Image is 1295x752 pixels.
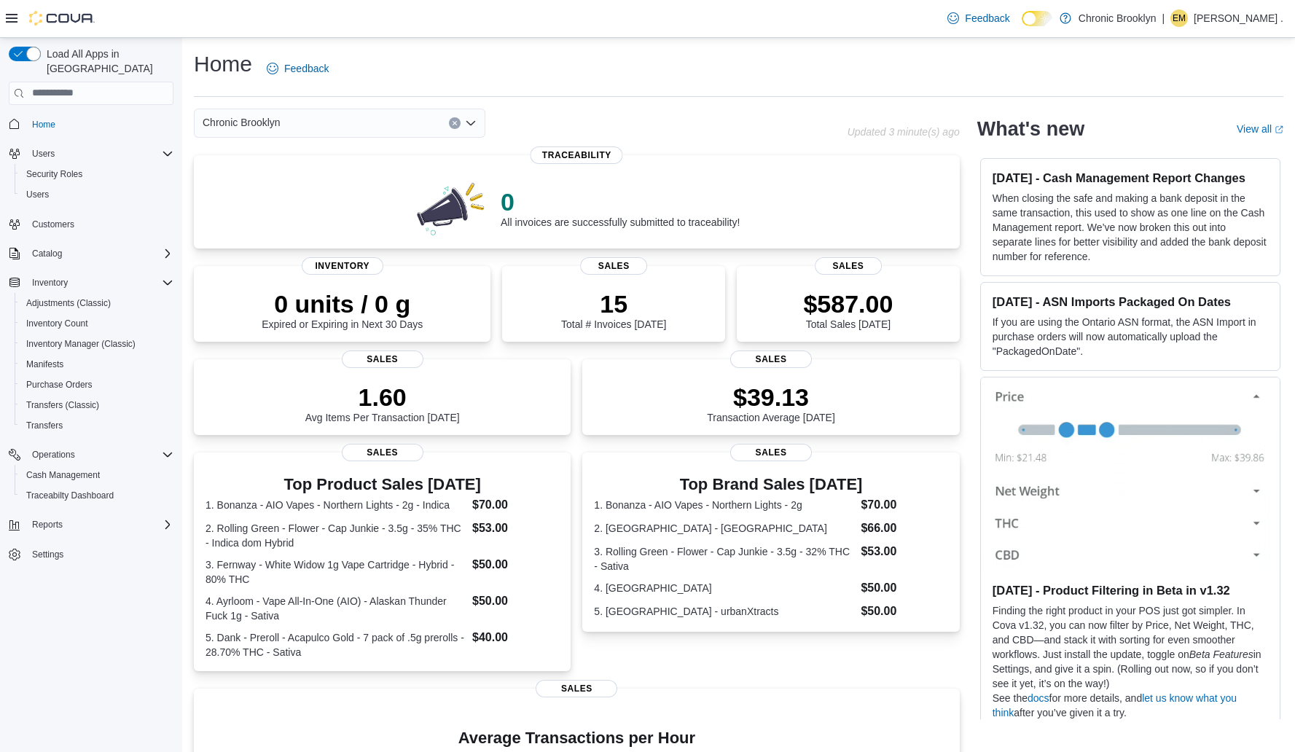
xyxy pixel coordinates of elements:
a: View allExternal link [1237,123,1283,135]
dd: $70.00 [472,496,559,514]
a: Purchase Orders [20,376,98,393]
dt: 5. Dank - Preroll - Acapulco Gold - 7 pack of .5g prerolls - 28.70% THC - Sativa [206,630,466,659]
button: Inventory Manager (Classic) [15,334,179,354]
dd: $40.00 [472,629,559,646]
span: Users [32,148,55,160]
span: Inventory Count [26,318,88,329]
p: | [1162,9,1165,27]
button: Transfers [15,415,179,436]
a: Settings [26,546,69,563]
div: Total Sales [DATE] [803,289,893,330]
a: Manifests [20,356,69,373]
a: Inventory Count [20,315,94,332]
button: Adjustments (Classic) [15,293,179,313]
span: Feedback [965,11,1009,26]
span: Transfers (Classic) [26,399,99,411]
p: 0 units / 0 g [262,289,423,318]
span: Dark Mode [1022,26,1022,27]
span: Inventory Count [20,315,173,332]
dt: 5. [GEOGRAPHIC_DATA] - urbanXtracts [594,604,855,619]
span: Home [26,115,173,133]
span: Purchase Orders [26,379,93,391]
dd: $53.00 [472,520,559,537]
span: Users [20,186,173,203]
h4: Average Transactions per Hour [206,729,948,747]
span: Security Roles [26,168,82,180]
button: Purchase Orders [15,375,179,395]
span: Operations [26,446,173,463]
dd: $53.00 [861,543,947,560]
dd: $50.00 [472,592,559,610]
button: Inventory Count [15,313,179,334]
button: Users [15,184,179,205]
div: Eddie Morales . [1170,9,1188,27]
button: Manifests [15,354,179,375]
p: $587.00 [803,289,893,318]
h3: [DATE] - ASN Imports Packaged On Dates [993,294,1268,309]
button: Inventory [26,274,74,291]
span: Cash Management [26,469,100,481]
img: Cova [29,11,95,26]
button: Traceabilty Dashboard [15,485,179,506]
span: Customers [26,215,173,233]
p: 0 [501,187,740,216]
div: Expired or Expiring in Next 30 Days [262,289,423,330]
a: Inventory Manager (Classic) [20,335,141,353]
dd: $50.00 [861,579,947,597]
span: Inventory [26,274,173,291]
span: Catalog [32,248,62,259]
button: Settings [3,544,179,565]
a: Feedback [261,54,334,83]
span: Reports [26,516,173,533]
button: Inventory [3,273,179,293]
span: Purchase Orders [20,376,173,393]
span: Inventory [32,277,68,289]
p: When closing the safe and making a bank deposit in the same transaction, this used to show as one... [993,191,1268,264]
span: Users [26,189,49,200]
h3: [DATE] - Product Filtering in Beta in v1.32 [993,583,1268,598]
span: Settings [26,545,173,563]
span: Settings [32,549,63,560]
dt: 2. Rolling Green - Flower - Cap Junkie - 3.5g - 35% THC - Indica dom Hybrid [206,521,466,550]
button: Reports [3,514,179,535]
button: Cash Management [15,465,179,485]
a: Users [20,186,55,203]
h1: Home [194,50,252,79]
button: Open list of options [465,117,477,129]
button: Security Roles [15,164,179,184]
a: docs [1028,692,1049,704]
span: Reports [32,519,63,530]
span: Traceability [531,146,623,164]
span: Adjustments (Classic) [20,294,173,312]
input: Dark Mode [1022,11,1052,26]
img: 0 [413,179,489,237]
p: Chronic Brooklyn [1079,9,1157,27]
a: Adjustments (Classic) [20,294,117,312]
span: Load All Apps in [GEOGRAPHIC_DATA] [41,47,173,76]
button: Operations [26,446,81,463]
span: Feedback [284,61,329,76]
span: Inventory [302,257,383,275]
button: Catalog [26,245,68,262]
span: Sales [580,257,647,275]
button: Operations [3,444,179,465]
div: All invoices are successfully submitted to traceability! [501,187,740,228]
span: Home [32,119,55,130]
button: Users [26,145,60,162]
span: Sales [815,257,882,275]
span: Users [26,145,173,162]
dd: $50.00 [472,556,559,573]
a: Cash Management [20,466,106,484]
dd: $66.00 [861,520,947,537]
div: Avg Items Per Transaction [DATE] [305,383,460,423]
dt: 2. [GEOGRAPHIC_DATA] - [GEOGRAPHIC_DATA] [594,521,855,536]
dt: 3. Rolling Green - Flower - Cap Junkie - 3.5g - 32% THC - Sativa [594,544,855,573]
em: Beta Features [1189,649,1253,660]
span: Chronic Brooklyn [203,114,281,131]
dd: $70.00 [861,496,947,514]
button: Customers [3,214,179,235]
span: Transfers (Classic) [20,396,173,414]
span: Manifests [26,359,63,370]
span: Transfers [20,417,173,434]
button: Catalog [3,243,179,264]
